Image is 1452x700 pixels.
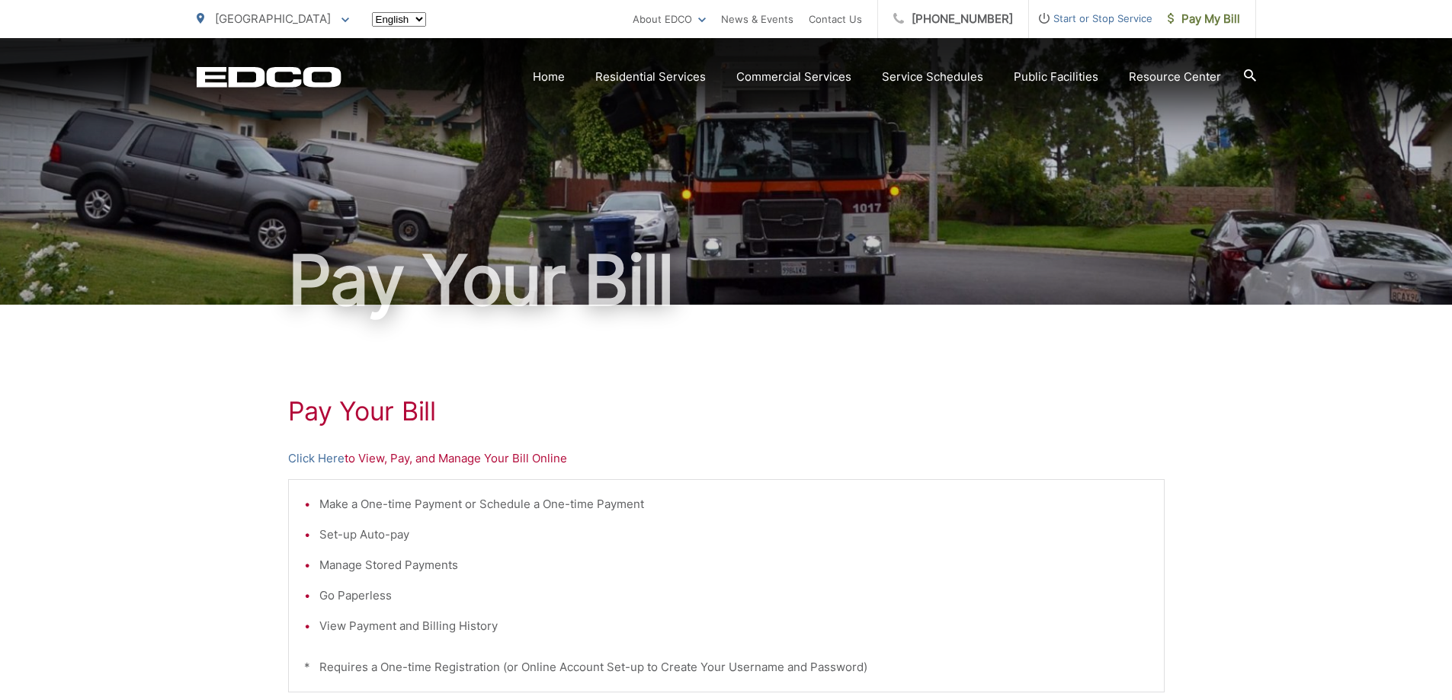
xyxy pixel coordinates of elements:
[1014,68,1098,86] a: Public Facilities
[595,68,706,86] a: Residential Services
[288,396,1165,427] h1: Pay Your Bill
[319,495,1149,513] li: Make a One-time Payment or Schedule a One-time Payment
[319,526,1149,544] li: Set-up Auto-pay
[882,68,983,86] a: Service Schedules
[288,449,345,468] a: Click Here
[372,12,426,27] select: Select a language
[197,242,1256,318] h1: Pay Your Bill
[304,658,1149,676] p: * Requires a One-time Registration (or Online Account Set-up to Create Your Username and Password)
[721,10,793,28] a: News & Events
[736,68,851,86] a: Commercial Services
[533,68,565,86] a: Home
[1168,10,1240,28] span: Pay My Bill
[319,556,1149,574] li: Manage Stored Payments
[197,66,341,88] a: EDCD logo. Return to the homepage.
[809,10,862,28] a: Contact Us
[288,449,1165,468] p: to View, Pay, and Manage Your Bill Online
[1129,68,1221,86] a: Resource Center
[215,11,331,26] span: [GEOGRAPHIC_DATA]
[319,587,1149,605] li: Go Paperless
[319,617,1149,635] li: View Payment and Billing History
[633,10,706,28] a: About EDCO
